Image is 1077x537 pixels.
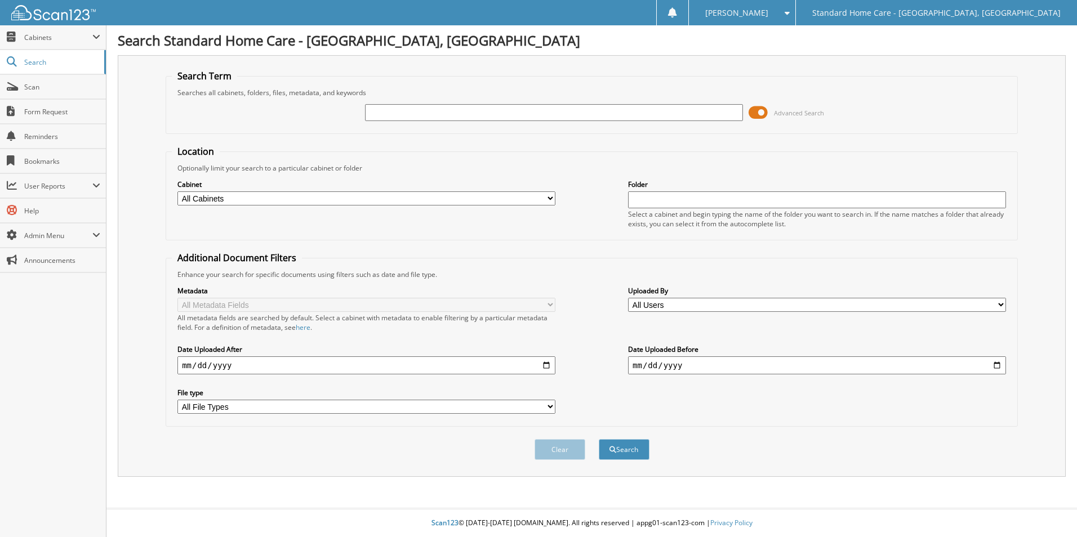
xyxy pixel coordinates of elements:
label: File type [177,388,555,397]
span: Announcements [24,256,100,265]
legend: Additional Document Filters [172,252,302,264]
div: All metadata fields are searched by default. Select a cabinet with metadata to enable filtering b... [177,313,555,332]
input: end [628,356,1006,374]
label: Metadata [177,286,555,296]
span: Cabinets [24,33,92,42]
span: Admin Menu [24,231,92,240]
span: Help [24,206,100,216]
a: here [296,323,310,332]
h1: Search Standard Home Care - [GEOGRAPHIC_DATA], [GEOGRAPHIC_DATA] [118,31,1066,50]
span: Scan123 [431,518,459,527]
label: Folder [628,180,1006,189]
legend: Search Term [172,70,237,82]
div: Searches all cabinets, folders, files, metadata, and keywords [172,88,1012,97]
img: scan123-logo-white.svg [11,5,96,20]
span: Reminders [24,132,100,141]
label: Date Uploaded Before [628,344,1006,354]
a: Privacy Policy [710,518,753,527]
legend: Location [172,145,220,158]
div: Optionally limit your search to a particular cabinet or folder [172,163,1012,173]
span: Advanced Search [774,109,824,117]
label: Date Uploaded After [177,344,555,354]
div: Enhance your search for specific documents using filters such as date and file type. [172,270,1012,279]
div: Select a cabinet and begin typing the name of the folder you want to search in. If the name match... [628,209,1006,229]
label: Cabinet [177,180,555,189]
span: [PERSON_NAME] [705,10,768,16]
button: Search [599,439,649,460]
label: Uploaded By [628,286,1006,296]
span: Form Request [24,107,100,117]
iframe: Chat Widget [1021,483,1077,537]
span: User Reports [24,181,92,191]
input: start [177,356,555,374]
span: Search [24,57,99,67]
span: Standard Home Care - [GEOGRAPHIC_DATA], [GEOGRAPHIC_DATA] [812,10,1061,16]
button: Clear [535,439,585,460]
div: © [DATE]-[DATE] [DOMAIN_NAME]. All rights reserved | appg01-scan123-com | [106,509,1077,537]
span: Scan [24,82,100,92]
span: Bookmarks [24,156,100,166]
